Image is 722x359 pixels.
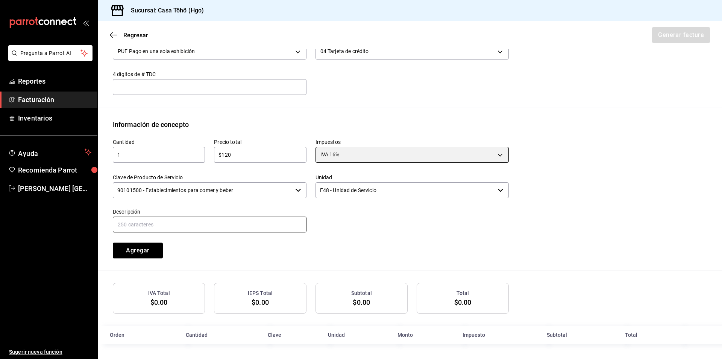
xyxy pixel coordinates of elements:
span: Facturación [18,95,91,105]
label: Cantidad [113,139,205,144]
button: Agregar [113,243,163,258]
label: Precio total [214,139,306,144]
button: Regresar [110,32,148,39]
input: Elige una opción [113,182,292,198]
label: 4 dígitos de # TDC [113,71,306,76]
span: Reportes [18,76,91,86]
th: Impuesto [458,326,542,344]
span: Sugerir nueva función [9,348,91,356]
span: $0.00 [454,298,472,306]
th: Clave [263,326,323,344]
h3: Subtotal [351,289,372,297]
h3: Total [457,289,469,297]
h3: IVA Total [148,289,170,297]
span: Recomienda Parrot [18,165,91,175]
button: open_drawer_menu [83,20,89,26]
h3: Sucursal: Casa Töhö (Hgo) [125,6,204,15]
span: IVA 16% [320,151,340,158]
th: Total [620,326,678,344]
th: Cantidad [181,326,264,344]
div: Información de concepto [113,119,189,130]
span: $0.00 [150,298,168,306]
span: Pregunta a Parrot AI [20,49,81,57]
label: Unidad [315,174,509,180]
th: Monto [393,326,458,344]
a: Pregunta a Parrot AI [5,55,93,63]
input: $0.00 [214,150,306,159]
button: Pregunta a Parrot AI [8,45,93,61]
label: Impuestos [315,139,509,144]
input: Elige una opción [315,182,495,198]
th: Subtotal [542,326,620,344]
h3: IEPS Total [248,289,273,297]
span: Inventarios [18,113,91,123]
span: Regresar [123,32,148,39]
th: Unidad [323,326,393,344]
span: PUE Pago en una sola exhibición [118,47,195,55]
span: $0.00 [353,298,370,306]
label: Descripción [113,209,306,214]
input: 250 caracteres [113,217,306,232]
span: $0.00 [252,298,269,306]
span: 04 Tarjeta de crédito [320,47,369,55]
span: Ayuda [18,148,82,157]
label: Clave de Producto de Servicio [113,174,306,180]
span: [PERSON_NAME] [GEOGRAPHIC_DATA][PERSON_NAME] [18,183,91,194]
th: Orden [98,326,181,344]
